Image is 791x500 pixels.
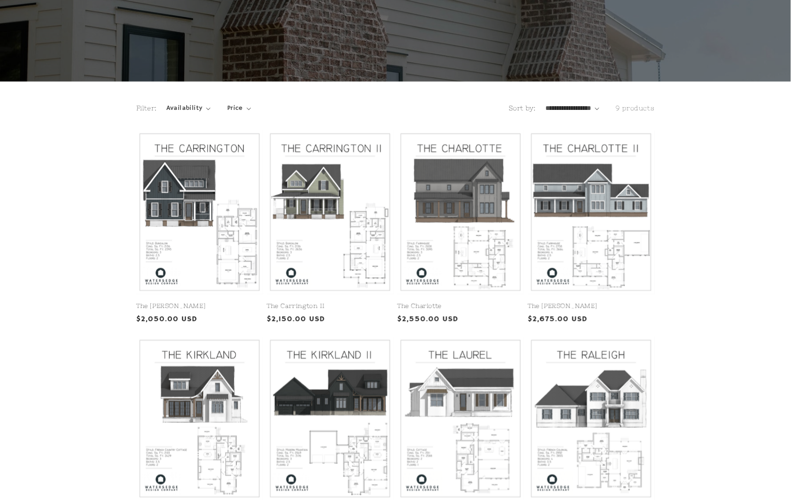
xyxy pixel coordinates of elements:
a: The [PERSON_NAME] [136,302,263,310]
h2: Filter: [136,103,157,113]
summary: Price [227,103,251,113]
summary: Availability (0 selected) [166,103,211,113]
a: The [PERSON_NAME] [528,302,655,310]
a: The Carrington II [267,302,394,310]
span: Availability [166,103,203,113]
label: Sort by: [509,104,536,112]
span: Price [227,103,243,113]
a: The Charlotte [397,302,524,310]
span: 9 products [616,104,655,112]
